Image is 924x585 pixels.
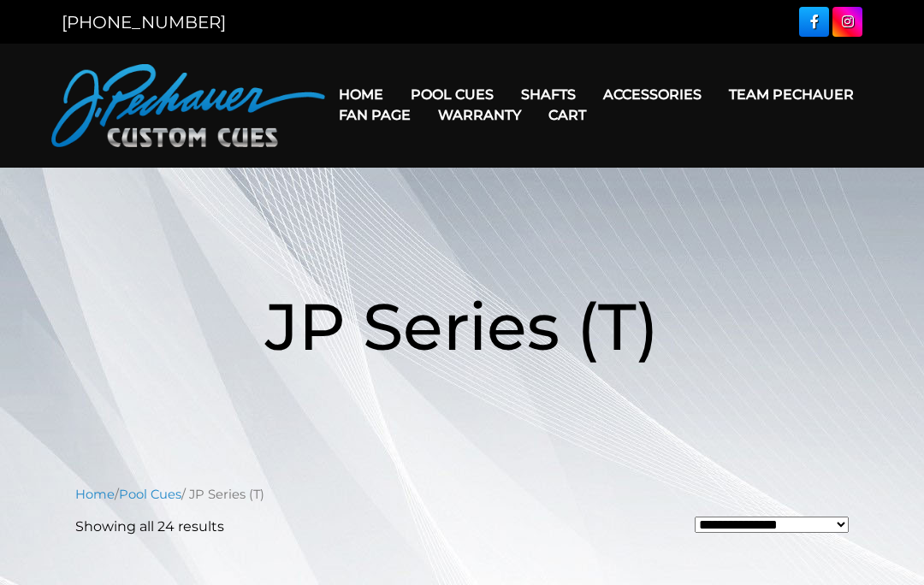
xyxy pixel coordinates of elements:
a: [PHONE_NUMBER] [62,12,226,32]
a: Home [325,73,397,116]
a: Pool Cues [397,73,507,116]
nav: Breadcrumb [75,485,849,504]
a: Accessories [589,73,715,116]
select: Shop order [695,517,849,533]
img: Pechauer Custom Cues [51,64,325,147]
a: Warranty [424,93,535,137]
span: JP Series (T) [265,287,659,366]
a: Shafts [507,73,589,116]
p: Showing all 24 results [75,517,224,537]
a: Cart [535,93,600,137]
a: Team Pechauer [715,73,868,116]
a: Fan Page [325,93,424,137]
a: Home [75,487,115,502]
a: Pool Cues [119,487,181,502]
